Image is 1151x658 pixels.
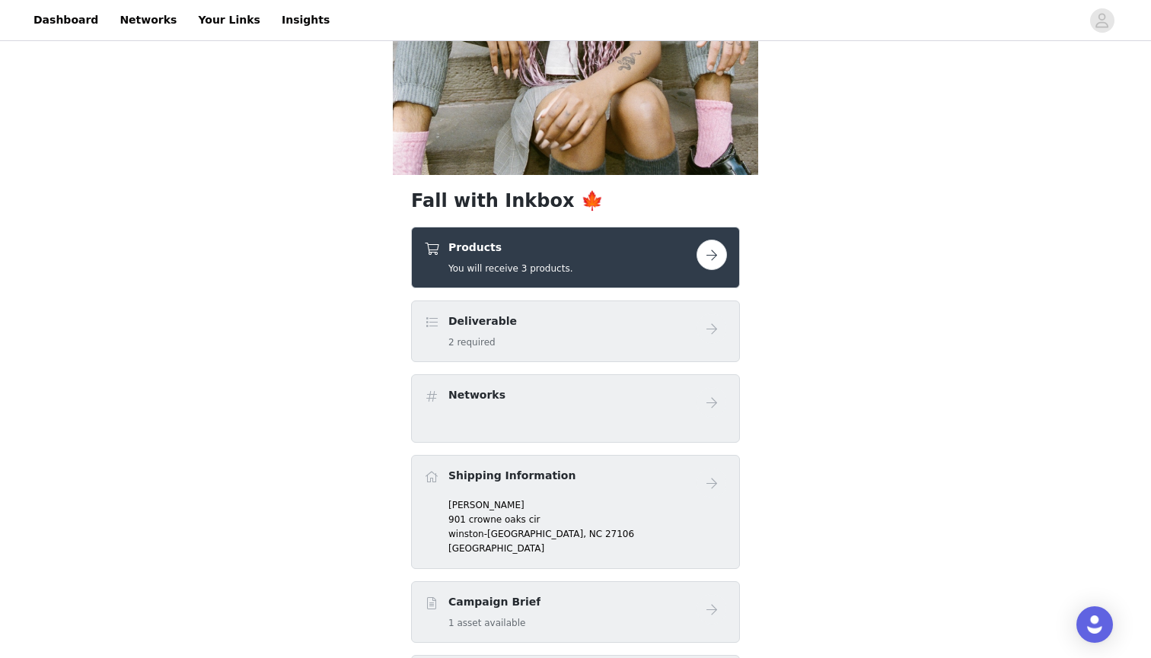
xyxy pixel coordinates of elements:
div: Products [411,227,740,288]
a: Your Links [189,3,269,37]
div: Campaign Brief [411,581,740,643]
a: Dashboard [24,3,107,37]
div: avatar [1095,8,1109,33]
div: Deliverable [411,300,740,362]
h5: 1 asset available [448,616,540,630]
h4: Products [448,240,572,256]
h4: Campaign Brief [448,594,540,610]
p: [GEOGRAPHIC_DATA] [448,542,727,555]
div: Shipping Information [411,455,740,570]
span: 27106 [605,529,634,539]
a: Insights [273,3,339,37]
div: Open Intercom Messenger [1076,606,1113,643]
h4: Deliverable [448,313,517,329]
p: [PERSON_NAME] [448,498,727,512]
h4: Networks [448,387,505,403]
h1: Fall with Inkbox 🍁 [411,187,740,215]
h4: Shipping Information [448,468,575,484]
h5: 2 required [448,335,517,349]
a: Networks [110,3,186,37]
span: winston-[GEOGRAPHIC_DATA], [448,529,586,539]
span: NC [589,529,602,539]
h5: You will receive 3 products. [448,262,572,275]
div: Networks [411,374,740,443]
p: 901 crowne oaks cir [448,513,727,526]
